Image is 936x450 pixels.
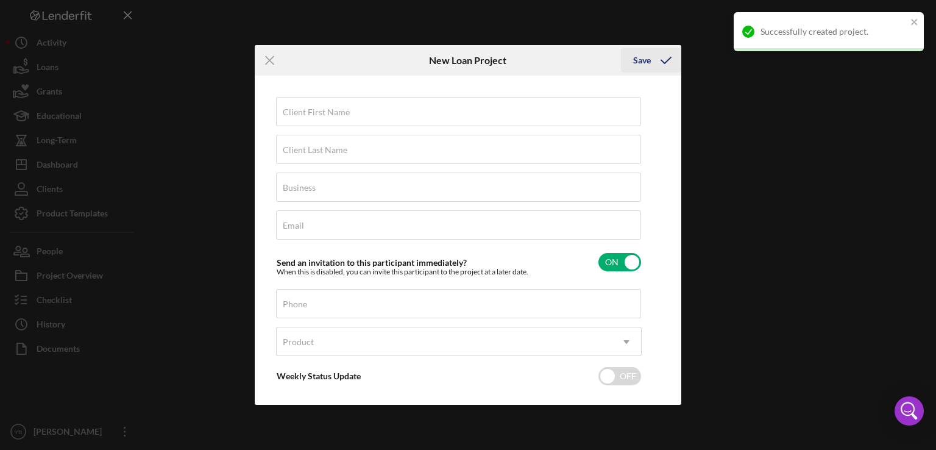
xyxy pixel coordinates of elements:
[277,268,528,276] div: When this is disabled, you can invite this participant to the project at a later date.
[760,27,907,37] div: Successfully created project.
[283,145,347,155] label: Client Last Name
[633,48,651,73] div: Save
[283,107,350,117] label: Client First Name
[277,257,467,268] label: Send an invitation to this participant immediately?
[621,48,681,73] button: Save
[283,299,307,309] label: Phone
[910,17,919,29] button: close
[283,337,314,347] div: Product
[429,55,506,66] h6: New Loan Project
[277,371,361,381] label: Weekly Status Update
[283,183,316,193] label: Business
[895,396,924,426] div: Open Intercom Messenger
[283,221,304,230] label: Email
